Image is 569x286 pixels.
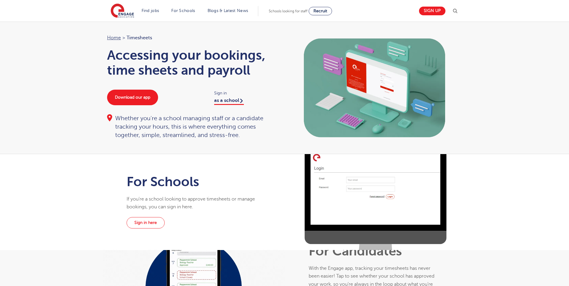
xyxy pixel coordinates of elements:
span: Recruit [313,9,327,13]
a: Find jobs [142,8,159,13]
div: Whether you're a school managing staff or a candidate tracking your hours, this is where everythi... [107,114,279,139]
span: Timesheets [127,34,152,42]
h1: Accessing your bookings, time sheets and payroll [107,48,279,78]
a: Recruit [309,7,332,15]
p: If you’re a school looking to approve timesheets or manage bookings, you can sign in here. [127,195,260,211]
span: Sign in [214,90,279,97]
a: Download our app [107,90,158,105]
span: Schools looking for staff [269,9,307,13]
a: For Schools [171,8,195,13]
a: Home [107,35,121,40]
a: as a school [214,98,244,105]
span: > [122,35,125,40]
img: Engage Education [111,4,134,19]
h1: For Schools [127,174,260,189]
a: Sign up [419,7,445,15]
nav: breadcrumb [107,34,279,42]
a: Sign in here [127,217,165,228]
h1: For Candidates [309,243,442,258]
a: Blogs & Latest News [208,8,248,13]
